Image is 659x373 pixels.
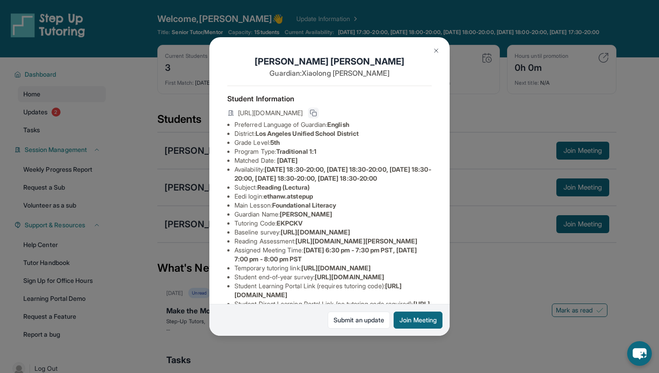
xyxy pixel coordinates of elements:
span: 5th [270,139,280,146]
button: Join Meeting [394,312,442,329]
span: [URL][DOMAIN_NAME] [315,273,384,281]
img: Close Icon [433,47,440,54]
li: Student Learning Portal Link (requires tutoring code) : [234,282,432,299]
span: ethanw.atstepup [264,192,313,200]
li: Grade Level: [234,138,432,147]
li: Tutoring Code : [234,219,432,228]
span: [URL][DOMAIN_NAME] [281,228,350,236]
li: Eedi login : [234,192,432,201]
li: Student Direct Learning Portal Link (no tutoring code required) : [234,299,432,317]
span: [DATE] [277,156,298,164]
li: District: [234,129,432,138]
li: Temporary tutoring link : [234,264,432,273]
span: [URL][DOMAIN_NAME][PERSON_NAME] [295,237,417,245]
li: Baseline survey : [234,228,432,237]
span: [URL][DOMAIN_NAME] [301,264,371,272]
span: Traditional 1:1 [276,147,316,155]
li: Student end-of-year survey : [234,273,432,282]
li: Guardian Name : [234,210,432,219]
h1: [PERSON_NAME] [PERSON_NAME] [227,55,432,68]
h4: Student Information [227,93,432,104]
li: Subject : [234,183,432,192]
button: Copy link [308,108,319,118]
span: [DATE] 6:30 pm - 7:30 pm PST, [DATE] 7:00 pm - 8:00 pm PST [234,246,417,263]
span: Reading (Lectura) [257,183,310,191]
span: English [327,121,349,128]
li: Preferred Language of Guardian: [234,120,432,129]
span: [PERSON_NAME] [280,210,332,218]
li: Availability: [234,165,432,183]
span: [URL][DOMAIN_NAME] [238,108,303,117]
li: Assigned Meeting Time : [234,246,432,264]
li: Program Type: [234,147,432,156]
a: Submit an update [328,312,390,329]
li: Matched Date: [234,156,432,165]
button: chat-button [627,341,652,366]
span: Foundational Literacy [272,201,336,209]
span: [DATE] 18:30-20:00, [DATE] 18:30-20:00, [DATE] 18:30-20:00, [DATE] 18:30-20:00, [DATE] 18:30-20:00 [234,165,431,182]
span: EKPCKV [277,219,303,227]
li: Reading Assessment : [234,237,432,246]
li: Main Lesson : [234,201,432,210]
p: Guardian: Xiaolong [PERSON_NAME] [227,68,432,78]
span: Los Angeles Unified School District [256,130,359,137]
